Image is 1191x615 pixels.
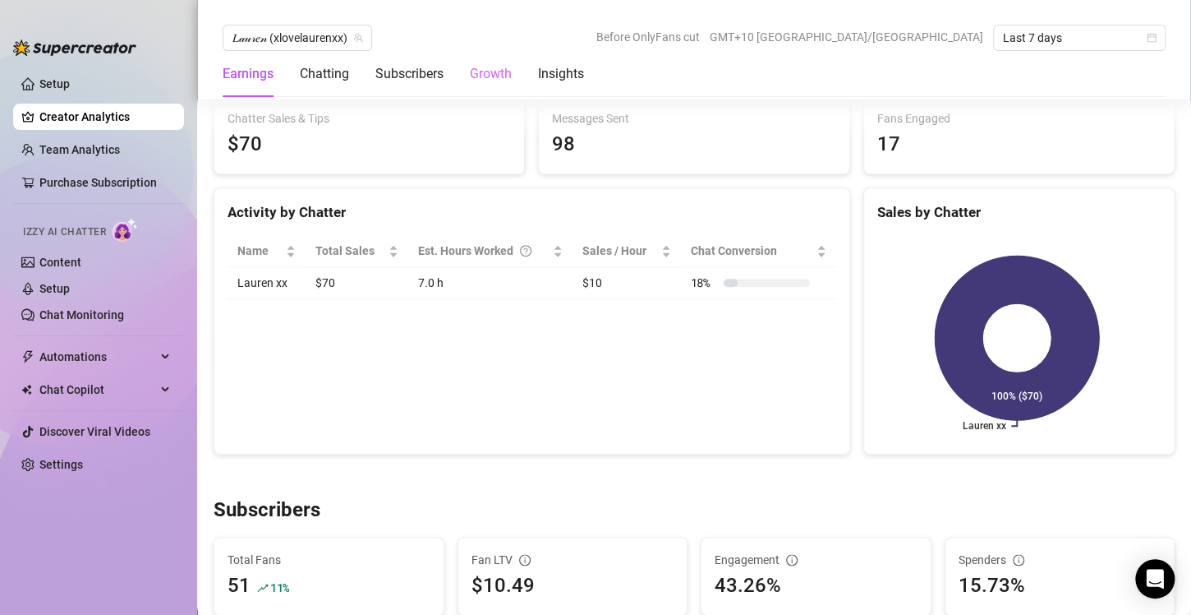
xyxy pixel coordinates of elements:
[228,235,306,267] th: Name
[963,420,1006,432] text: Lauren xx
[470,64,512,84] div: Growth
[13,39,136,56] img: logo-BBDzfeDw.svg
[39,256,81,269] a: Content
[228,267,306,299] td: Lauren xx
[23,224,106,240] span: Izzy AI Chatter
[315,242,385,260] span: Total Sales
[1135,559,1175,599] div: Open Intercom Messenger
[877,129,1161,160] div: 17
[573,267,681,299] td: $10
[228,129,511,160] span: $70
[691,242,813,260] span: Chat Conversion
[959,551,1161,569] div: Spenders
[270,580,289,595] span: 11 %
[959,571,1161,602] div: 15.73%
[228,571,251,602] div: 51
[39,282,70,295] a: Setup
[471,551,674,569] div: Fan LTV
[39,344,156,370] span: Automations
[39,377,156,403] span: Chat Copilot
[228,109,511,127] span: Chatter Sales & Tips
[257,582,269,594] span: rise
[1147,33,1157,43] span: calendar
[353,33,363,43] span: team
[39,143,120,156] a: Team Analytics
[519,554,531,566] span: info-circle
[39,169,171,196] a: Purchase Subscription
[408,267,572,299] td: 7.0 h
[39,77,70,90] a: Setup
[877,109,1161,127] span: Fans Engaged
[552,129,835,160] div: 98
[1003,25,1156,50] span: Last 7 days
[375,64,444,84] div: Subscribers
[39,308,124,321] a: Chat Monitoring
[228,201,836,224] div: Activity by Chatter
[710,25,983,49] span: GMT+10 [GEOGRAPHIC_DATA]/[GEOGRAPHIC_DATA]
[418,242,549,260] div: Est. Hours Worked
[232,25,362,50] span: 𝐿𝒶𝓊𝓇𝑒𝓃 (xlovelaurenxx)
[21,350,34,363] span: thunderbolt
[300,64,349,84] div: Chatting
[715,571,917,602] div: 43.26%
[1013,554,1024,566] span: info-circle
[306,267,408,299] td: $70
[552,109,835,127] span: Messages Sent
[471,571,674,602] div: $10.49
[223,64,274,84] div: Earnings
[39,458,83,471] a: Settings
[520,242,531,260] span: question-circle
[39,425,150,438] a: Discover Viral Videos
[573,235,681,267] th: Sales / Hour
[691,274,717,292] span: 18 %
[39,104,171,130] a: Creator Analytics
[113,218,138,242] img: AI Chatter
[228,551,430,569] span: Total Fans
[877,201,1161,224] div: Sales by Chatter
[214,497,320,524] h3: Subscribers
[538,64,584,84] div: Insights
[681,235,836,267] th: Chat Conversion
[21,384,32,395] img: Chat Copilot
[596,25,700,49] span: Before OnlyFans cut
[237,242,283,260] span: Name
[715,551,917,569] div: Engagement
[582,242,658,260] span: Sales / Hour
[786,554,798,566] span: info-circle
[306,235,408,267] th: Total Sales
